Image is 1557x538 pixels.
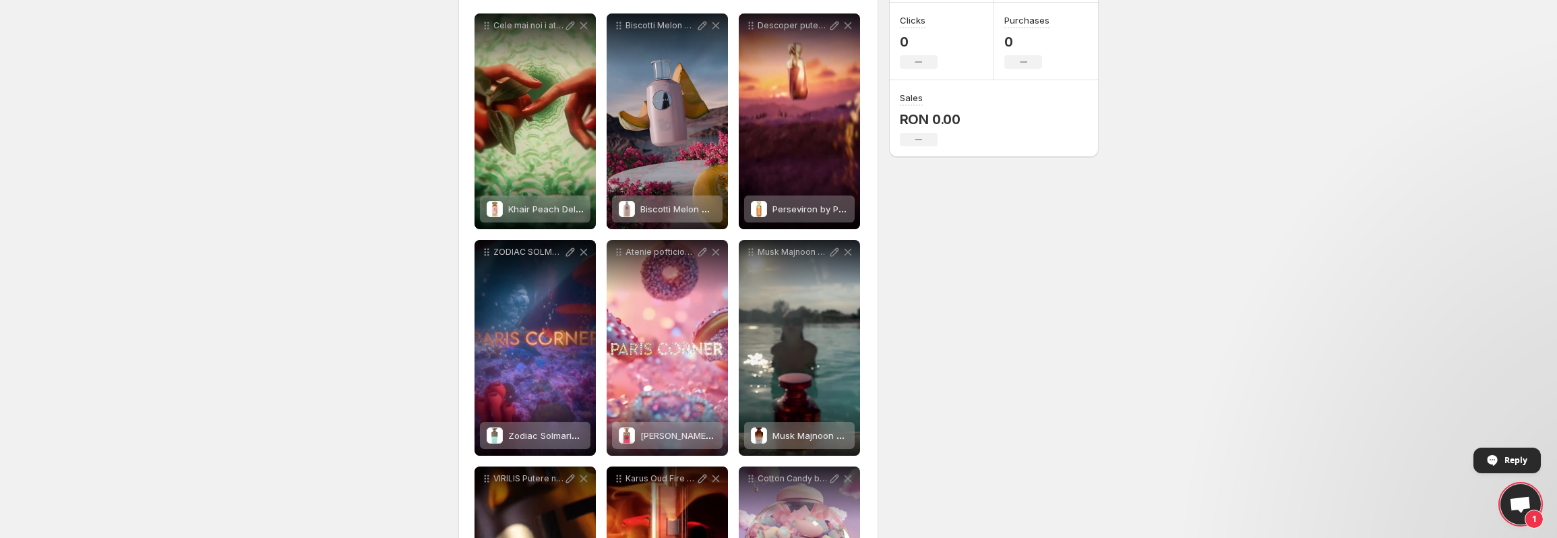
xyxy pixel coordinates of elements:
[607,240,728,456] div: Atenie pofticioaselor de lux Minya Caramel Dulce de la Paris Corner nu e doar un parfum e o explo...
[900,34,938,50] p: 0
[1504,448,1527,472] span: Reply
[640,204,929,214] span: Biscotti Melon Misk by Khadlaj - Extract de Parfum de Dama - 100 ml
[607,13,728,229] div: Biscotti Melon Misk de la Khadlaj un parfum de dama gurmand si magnetic creat pentru zilele fierb...
[493,20,563,31] p: Cele mai noi i ateptate parfumuri de la Paris Corner au sosit Descoper acum aromele care cuceresc...
[625,247,696,258] p: Atenie pofticioaselor de lux Minya Caramel Dulce de la Paris Corner nu e doar un parfum e o explo...
[475,240,596,456] div: ZODIAC SOLMARIS de la Paris Corner Parfumul marii Spiritul barbatului Proaspat puternic si natura...
[1004,13,1049,27] h3: Purchases
[625,473,696,484] p: Karus Oud Fire de la Khadlaj este un parfum arabesc unisex un elixir al aventurii creat pentru su...
[751,427,767,444] img: Musk Majnoon by Nylaa - parfum arabesc dama - EDP 75 ml
[493,247,563,258] p: ZODIAC SOLMARIS de la Paris Corner Parfumul marii Spiritul barbatului Proaspat puternic si natura...
[900,111,960,127] p: RON 0.00
[900,13,925,27] h3: Clicks
[508,204,817,214] span: Khair Peach Delulu by Paris Corner - parfum arabesc dama - EDP 100 ml
[739,240,860,456] div: Musk Majnoon de la Nylaa vara asta fii irezistibil Un parfum dulce exotic cu piersici suculente n...
[487,427,503,444] img: Zodiac Solmaris by Paris Corner - parfum arabesc barbati - EDP 100 ml
[758,20,828,31] p: Descoper puterea i elegana ntr-un singur parfum Perseviron de la Paris Corner pentru brbatul care...
[751,201,767,217] img: Perseviron by Paris Corner - parfum arabesc barbati - EDP 100 ml
[758,247,828,258] p: Musk Majnoon de la Nylaa vara asta fii irezistibil Un parfum dulce exotic cu piersici suculente n...
[772,204,1052,214] span: Perseviron by Paris Corner - parfum arabesc barbati - EDP 100 ml
[493,473,563,484] p: VIRILIS Putere ntr-o sticl De la Paris Corner vine un parfum care cere atenie O prezen care domin...
[1525,510,1544,529] span: 1
[772,430,1028,441] span: Musk Majnoon by Nylaa - parfum arabesc dama - EDP 75 ml
[625,20,696,31] p: Biscotti Melon Misk de la Khadlaj un parfum de dama gurmand si magnetic creat pentru zilele fierb...
[619,427,635,444] img: Minya Caramel Dulce by Paris Corner - parfum arabesc dama - EDP 100 ml
[475,13,596,229] div: Cele mai noi i ateptate parfumuri de la Paris Corner au sosit Descoper acum aromele care cuceresc...
[640,430,964,441] span: [PERSON_NAME] Dulce by Paris Corner - parfum arabesc dama - EDP 100 ml
[1004,34,1049,50] p: 0
[619,201,635,217] img: Biscotti Melon Misk by Khadlaj - Extract de Parfum de Dama - 100 ml
[900,91,923,104] h3: Sales
[487,201,503,217] img: Khair Peach Delulu by Paris Corner - parfum arabesc dama - EDP 100 ml
[739,13,860,229] div: Descoper puterea i elegana ntr-un singur parfum Perseviron de la Paris Corner pentru brbatul care...
[508,430,811,441] span: Zodiac Solmaris by Paris Corner - parfum arabesc barbati - EDP 100 ml
[758,473,828,484] p: Cotton Candy by Gulf Orchid Parfumul dulce i delicat care aduce n prim-plan bucuria copilriei nvl...
[1500,484,1541,525] div: Open chat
